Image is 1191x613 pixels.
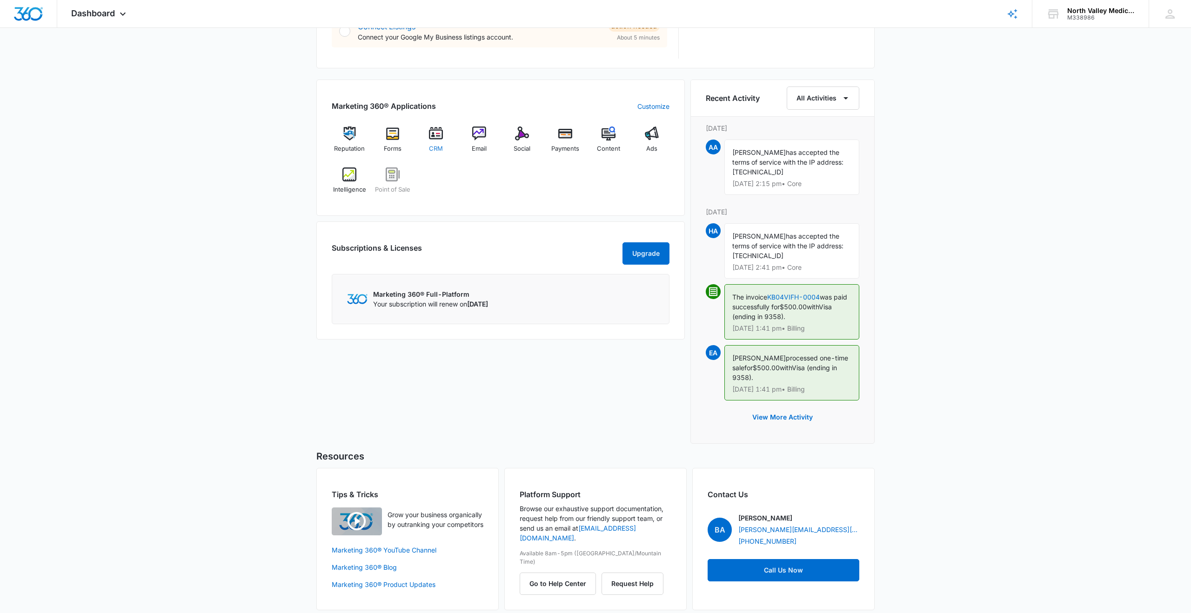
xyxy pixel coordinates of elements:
[358,22,415,31] a: Connect Listings
[461,127,497,160] a: Email
[332,580,483,589] a: Marketing 360® Product Updates
[504,127,540,160] a: Social
[708,518,732,542] span: BA
[708,559,859,581] a: Call Us Now
[732,354,848,372] span: processed one-time sale
[388,510,483,529] p: Grow your business organically by outranking your competitors
[520,489,671,500] h2: Platform Support
[780,303,807,311] span: $500.00
[807,303,819,311] span: with
[732,232,843,250] span: has accepted the terms of service with the IP address:
[732,168,783,176] span: [TECHNICAL_ID]
[767,293,820,301] a: KB04VIFH-0004
[732,148,843,166] span: has accepted the terms of service with the IP address:
[71,8,115,18] span: Dashboard
[514,144,530,153] span: Social
[706,345,721,360] span: EA
[384,144,401,153] span: Forms
[602,573,663,595] button: Request Help
[332,127,368,160] a: Reputation
[591,127,627,160] a: Content
[732,325,851,332] p: [DATE] 1:41 pm • Billing
[706,207,859,217] p: [DATE]
[617,33,660,42] span: About 5 minutes
[744,364,753,372] span: for
[1067,7,1135,14] div: account name
[472,144,487,153] span: Email
[520,580,602,587] a: Go to Help Center
[732,180,851,187] p: [DATE] 2:15 pm • Core
[732,148,786,156] span: [PERSON_NAME]
[706,140,721,154] span: AA
[332,545,483,555] a: Marketing 360® YouTube Channel
[373,289,488,299] p: Marketing 360® Full-Platform
[787,87,859,110] button: All Activities
[706,123,859,133] p: [DATE]
[358,32,601,42] p: Connect your Google My Business listings account.
[375,167,411,201] a: Point of Sale
[708,489,859,500] h2: Contact Us
[732,354,786,362] span: [PERSON_NAME]
[316,449,875,463] h5: Resources
[637,101,669,111] a: Customize
[732,252,783,260] span: [TECHNICAL_ID]
[602,580,663,587] a: Request Help
[732,386,851,393] p: [DATE] 1:41 pm • Billing
[780,364,792,372] span: with
[738,525,859,534] a: [PERSON_NAME][EMAIL_ADDRESS][PERSON_NAME][DOMAIN_NAME]
[332,167,368,201] a: Intelligence
[551,144,579,153] span: Payments
[520,504,671,543] p: Browse our exhaustive support documentation, request help from our friendly support team, or send...
[738,513,792,523] p: [PERSON_NAME]
[347,294,368,304] img: Marketing 360 Logo
[375,127,411,160] a: Forms
[738,536,796,546] a: [PHONE_NUMBER]
[706,93,760,104] h6: Recent Activity
[332,562,483,572] a: Marketing 360® Blog
[548,127,583,160] a: Payments
[753,364,780,372] span: $500.00
[706,223,721,238] span: HA
[520,549,671,566] p: Available 8am-5pm ([GEOGRAPHIC_DATA]/Mountain Time)
[743,406,822,428] button: View More Activity
[732,293,767,301] span: The invoice
[732,232,786,240] span: [PERSON_NAME]
[332,507,382,535] img: Quick Overview Video
[332,242,422,261] h2: Subscriptions & Licenses
[373,299,488,309] p: Your subscription will renew on
[418,127,454,160] a: CRM
[429,144,443,153] span: CRM
[467,300,488,308] span: [DATE]
[622,242,669,265] button: Upgrade
[646,144,657,153] span: Ads
[332,100,436,112] h2: Marketing 360® Applications
[520,573,596,595] button: Go to Help Center
[334,144,365,153] span: Reputation
[375,185,410,194] span: Point of Sale
[332,489,483,500] h2: Tips & Tricks
[597,144,620,153] span: Content
[1067,14,1135,21] div: account id
[732,264,851,271] p: [DATE] 2:41 pm • Core
[634,127,669,160] a: Ads
[333,185,366,194] span: Intelligence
